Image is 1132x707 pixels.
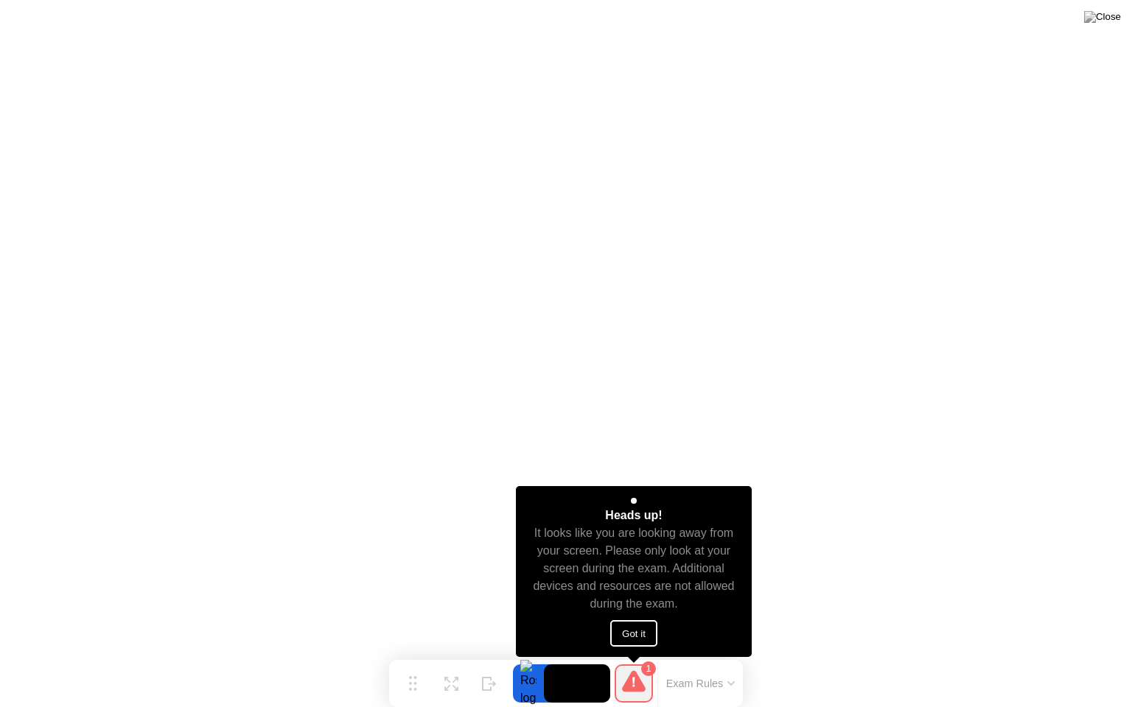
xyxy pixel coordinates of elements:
img: Close [1084,11,1121,23]
div: 1 [641,661,656,676]
div: It looks like you are looking away from your screen. Please only look at your screen during the e... [529,524,739,613]
div: Heads up! [605,507,662,524]
button: Exam Rules [662,677,740,690]
button: Got it [610,620,657,647]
